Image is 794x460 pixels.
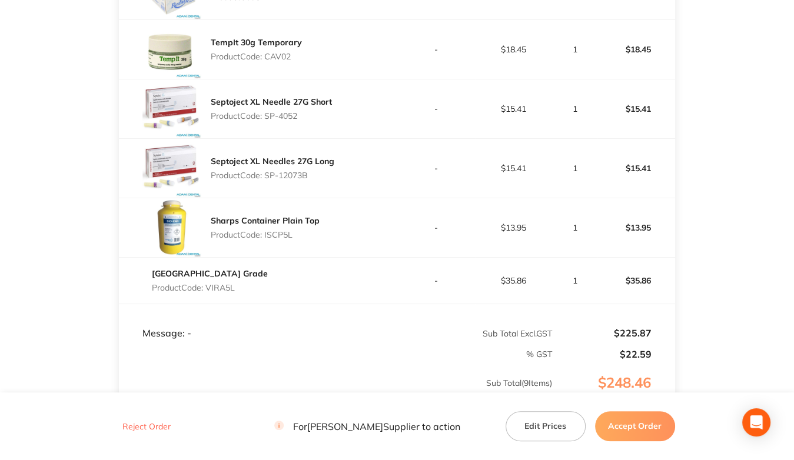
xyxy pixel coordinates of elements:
[274,421,460,432] p: For [PERSON_NAME] Supplier to action
[211,52,302,61] p: Product Code: CAV02
[142,20,201,79] img: Z2ZyaTB5aQ
[397,164,474,173] p: -
[476,104,552,114] p: $15.41
[119,421,174,432] button: Reject Order
[397,104,474,114] p: -
[597,214,674,242] p: $13.95
[553,223,597,232] p: 1
[597,154,674,182] p: $15.41
[211,111,332,121] p: Product Code: SP-4052
[397,329,552,338] p: Sub Total Excl. GST
[397,276,474,285] p: -
[553,164,597,173] p: 1
[553,375,675,415] p: $248.46
[142,198,201,257] img: Yno2N2xvYw
[211,215,320,226] a: Sharps Container Plain Top
[597,35,674,64] p: $18.45
[553,349,652,359] p: $22.59
[476,276,552,285] p: $35.86
[597,266,674,295] p: $35.86
[119,378,552,411] p: Sub Total ( 9 Items)
[152,283,268,292] p: Product Code: VIRA5L
[211,96,332,107] a: Septoject XL Needle 27G Short
[211,230,320,239] p: Product Code: ISCP5L
[142,79,201,138] img: Znc0d3Rldw
[597,95,674,123] p: $15.41
[397,223,474,232] p: -
[595,411,675,441] button: Accept Order
[211,171,334,180] p: Product Code: SP-12073B
[211,37,302,48] a: TempIt 30g Temporary
[152,268,268,279] a: [GEOGRAPHIC_DATA] Grade
[742,408,770,436] div: Open Intercom Messenger
[211,156,334,166] a: Septoject XL Needles 27G Long
[476,45,552,54] p: $18.45
[397,45,474,54] p: -
[553,328,652,338] p: $225.87
[553,45,597,54] p: 1
[119,304,397,339] td: Message: -
[553,276,597,285] p: 1
[119,349,552,359] p: % GST
[553,104,597,114] p: 1
[476,223,552,232] p: $13.95
[142,139,201,198] img: djZ4ZnVuaA
[506,411,586,441] button: Edit Prices
[476,164,552,173] p: $15.41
